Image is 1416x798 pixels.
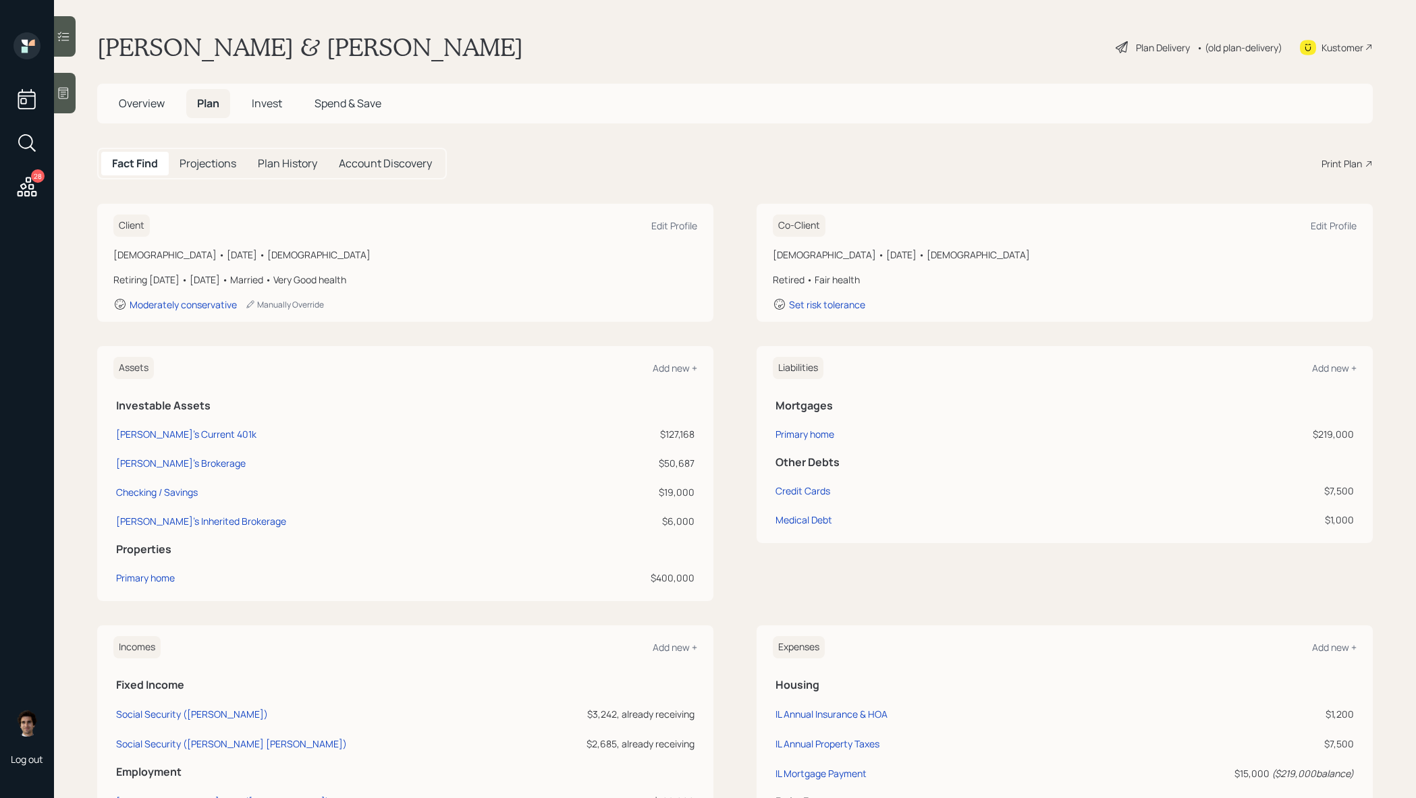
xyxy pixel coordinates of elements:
h5: Plan History [258,157,317,170]
h6: Assets [113,357,154,379]
div: Log out [11,753,43,766]
h5: Properties [116,543,695,556]
span: Plan [197,96,219,111]
div: Edit Profile [1311,219,1357,232]
div: • (old plan-delivery) [1197,40,1282,55]
img: harrison-schaefer-headshot-2.png [13,710,40,737]
div: [DEMOGRAPHIC_DATA] • [DATE] • [DEMOGRAPHIC_DATA] [113,248,697,262]
div: $19,000 [572,485,695,499]
div: $15,000 [1139,766,1354,780]
div: $6,000 [572,514,695,528]
div: Add new + [653,362,697,374]
div: Add new + [1312,641,1357,654]
span: Spend & Save [315,96,381,111]
div: IL Mortgage Payment [775,767,867,780]
div: Set risk tolerance [789,298,865,311]
span: Invest [252,96,282,111]
h6: Incomes [113,636,161,658]
div: [PERSON_NAME]'s Brokerage [116,456,246,470]
div: Plan Delivery [1136,40,1190,55]
div: Credit Cards [775,484,830,498]
span: Overview [119,96,165,111]
div: $1,000 [1114,513,1354,527]
div: Social Security ([PERSON_NAME] [PERSON_NAME]) [116,737,347,750]
h6: Co-Client [773,215,825,237]
div: Checking / Savings [116,485,198,499]
h5: Account Discovery [339,157,432,170]
h6: Liabilities [773,357,823,379]
div: [PERSON_NAME]'s Current 401k [116,427,256,441]
div: Kustomer [1322,40,1363,55]
h5: Fact Find [112,157,158,170]
div: Primary home [116,571,175,585]
div: $2,685, already receiving [539,737,695,751]
i: ( $219,000 balance) [1272,767,1354,780]
div: 28 [31,169,45,183]
div: [PERSON_NAME]'s Inherited Brokerage [116,514,286,528]
h5: Fixed Income [116,679,695,691]
div: Manually Override [245,299,324,310]
div: $400,000 [572,571,695,585]
div: Primary home [775,427,834,441]
div: Medical Debt [775,513,832,527]
h6: Client [113,215,150,237]
div: $1,200 [1139,707,1354,721]
h1: [PERSON_NAME] & [PERSON_NAME] [97,32,523,62]
div: $3,242, already receiving [539,707,695,721]
div: Add new + [1312,362,1357,374]
div: $50,687 [572,456,695,470]
div: Social Security ([PERSON_NAME]) [116,708,268,720]
h5: Investable Assets [116,399,695,412]
div: $7,500 [1139,737,1354,751]
div: Add new + [653,641,697,654]
h6: Expenses [773,636,825,658]
h5: Other Debts [775,456,1354,469]
div: $219,000 [1114,427,1354,441]
div: IL Annual Property Taxes [775,737,879,750]
div: Edit Profile [651,219,697,232]
h5: Employment [116,766,695,778]
div: [DEMOGRAPHIC_DATA] • [DATE] • [DEMOGRAPHIC_DATA] [773,248,1357,262]
div: Moderately conservative [130,298,237,311]
div: $127,168 [572,427,695,441]
div: Retiring [DATE] • [DATE] • Married • Very Good health [113,273,697,287]
div: Retired • Fair health [773,273,1357,287]
h5: Projections [180,157,236,170]
div: IL Annual Insurance & HOA [775,708,888,720]
div: $7,500 [1114,484,1354,498]
h5: Housing [775,679,1354,691]
div: Print Plan [1322,156,1362,171]
h5: Mortgages [775,399,1354,412]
